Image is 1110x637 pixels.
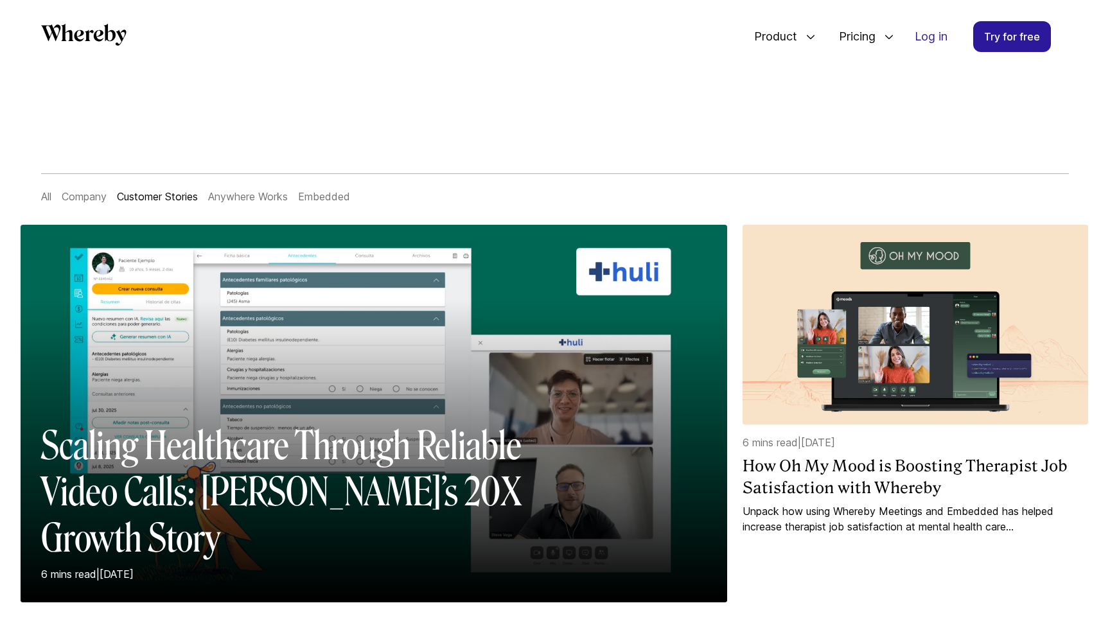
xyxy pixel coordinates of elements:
a: Embedded [298,190,350,203]
svg: Whereby [41,24,127,46]
h2: Scaling Healthcare Through Reliable Video Calls: [PERSON_NAME]’s 20X Growth Story [41,423,536,561]
a: Try for free [973,21,1051,52]
a: Scaling Healthcare Through Reliable Video Calls: [PERSON_NAME]’s 20X Growth Story6 mins read|[DATE] [21,225,727,623]
a: Company [62,190,107,203]
a: How Oh My Mood is Boosting Therapist Job Satisfaction with Whereby [743,455,1088,498]
a: Unpack how using Whereby Meetings and Embedded has helped increase therapist job satisfaction at ... [743,503,1088,534]
a: Whereby [41,24,127,50]
a: Log in [904,22,958,51]
a: All [41,190,51,203]
span: Product [741,15,800,58]
p: 6 mins read | [DATE] [743,435,1088,450]
span: Pricing [826,15,879,58]
a: Customer Stories [117,190,198,203]
p: 6 mins read | [DATE] [41,566,536,582]
a: Anywhere Works [208,190,288,203]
